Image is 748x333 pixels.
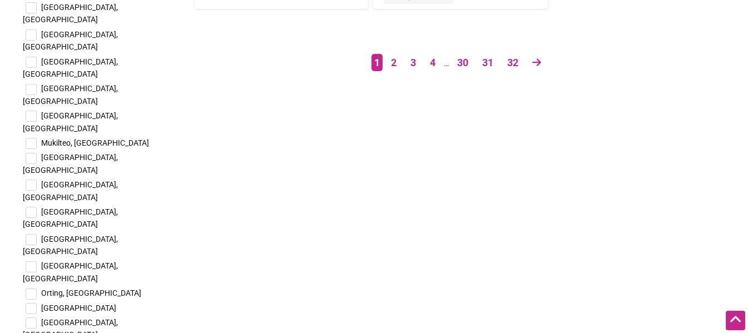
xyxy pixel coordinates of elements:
[41,138,149,147] span: Mukilteo, [GEOGRAPHIC_DATA]
[502,53,524,73] a: Page 32
[371,54,383,71] span: Page 1
[405,53,422,73] a: Page 3
[424,53,441,73] a: Page 4
[23,180,118,201] span: [GEOGRAPHIC_DATA], [GEOGRAPHIC_DATA]
[23,30,118,51] span: [GEOGRAPHIC_DATA], [GEOGRAPHIC_DATA]
[23,3,118,24] span: [GEOGRAPHIC_DATA], [GEOGRAPHIC_DATA]
[41,304,116,312] span: [GEOGRAPHIC_DATA]
[23,57,118,78] span: [GEOGRAPHIC_DATA], [GEOGRAPHIC_DATA]
[23,235,118,256] span: [GEOGRAPHIC_DATA], [GEOGRAPHIC_DATA]
[23,84,118,105] span: [GEOGRAPHIC_DATA], [GEOGRAPHIC_DATA]
[23,207,118,228] span: [GEOGRAPHIC_DATA], [GEOGRAPHIC_DATA]
[726,311,745,330] div: Scroll Back to Top
[23,111,118,132] span: [GEOGRAPHIC_DATA], [GEOGRAPHIC_DATA]
[385,53,402,73] a: Page 2
[444,59,449,68] span: …
[477,53,499,73] a: Page 31
[23,153,118,174] span: [GEOGRAPHIC_DATA], [GEOGRAPHIC_DATA]
[41,289,141,297] span: Orting, [GEOGRAPHIC_DATA]
[452,53,474,73] a: Page 30
[23,261,118,282] span: [GEOGRAPHIC_DATA], [GEOGRAPHIC_DATA]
